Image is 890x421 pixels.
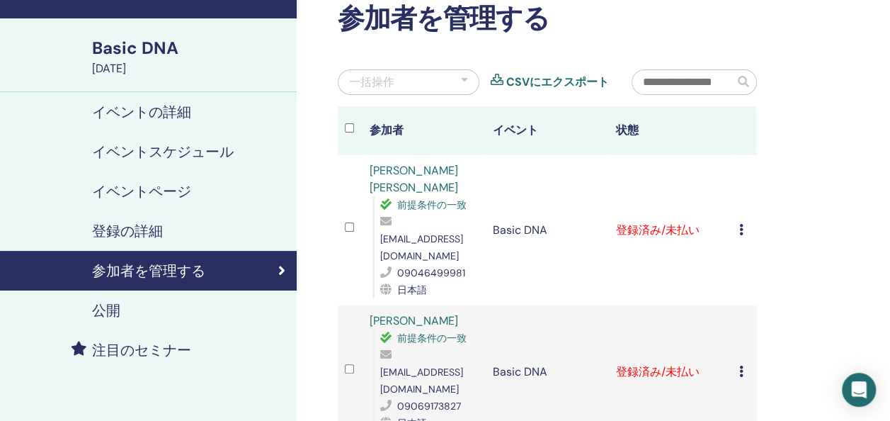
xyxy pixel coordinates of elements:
span: 09046499981 [397,266,465,279]
h4: イベントページ [92,183,191,200]
h4: 注目のセミナー [92,342,191,359]
h2: 参加者を管理する [338,3,757,35]
div: [DATE] [92,60,288,77]
h4: イベントの詳細 [92,103,191,120]
a: [PERSON_NAME] [PERSON_NAME] [370,163,458,195]
th: イベント [486,106,609,155]
h4: 参加者を管理する [92,262,205,279]
span: 日本語 [397,284,427,296]
div: Open Intercom Messenger [842,373,876,407]
span: [EMAIL_ADDRESS][DOMAIN_NAME] [380,366,463,395]
h4: 登録の詳細 [92,223,163,240]
th: 状態 [609,106,732,155]
td: Basic DNA [486,155,609,305]
span: 前提条件の一致 [397,198,467,211]
a: Basic DNA[DATE] [84,36,297,77]
h4: 公開 [92,302,120,319]
span: 前提条件の一致 [397,332,467,344]
h4: イベントスケジュール [92,143,234,160]
span: 09069173827 [397,400,461,412]
a: CSVにエクスポート [506,74,609,91]
th: 参加者 [363,106,486,155]
div: Basic DNA [92,36,288,60]
span: [EMAIL_ADDRESS][DOMAIN_NAME] [380,232,463,262]
div: 一括操作 [349,74,394,91]
a: [PERSON_NAME] [370,313,458,328]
